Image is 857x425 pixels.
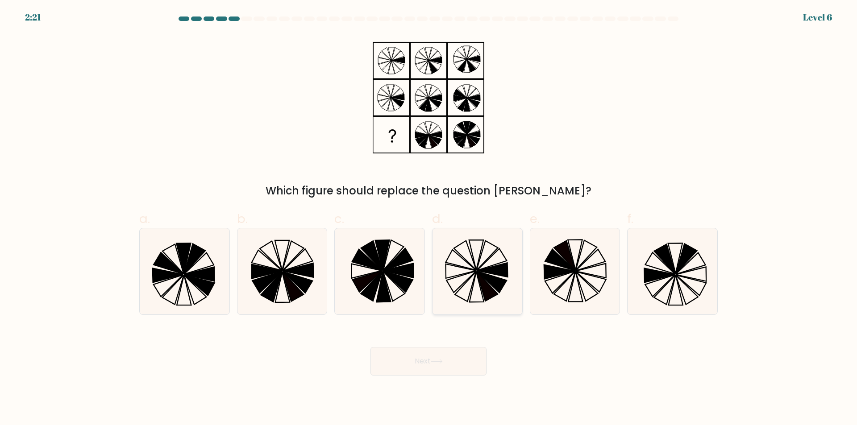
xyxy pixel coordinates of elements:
div: Level 6 [803,11,832,24]
span: e. [530,210,540,227]
span: f. [627,210,633,227]
span: c. [334,210,344,227]
div: Which figure should replace the question [PERSON_NAME]? [145,183,712,199]
span: d. [432,210,443,227]
div: 2:21 [25,11,41,24]
button: Next [370,347,487,375]
span: b. [237,210,248,227]
span: a. [139,210,150,227]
